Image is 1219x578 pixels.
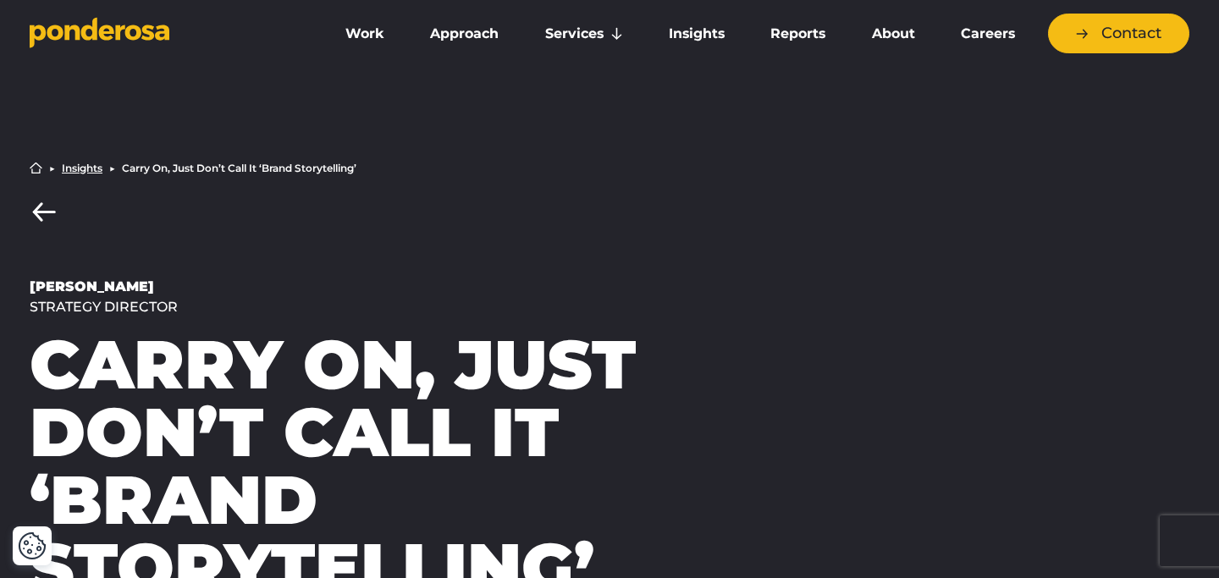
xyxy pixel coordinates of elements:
[526,16,643,52] a: Services
[852,16,934,52] a: About
[411,16,518,52] a: Approach
[18,531,47,560] img: Revisit consent button
[30,297,696,317] div: Strategy Director
[30,201,59,223] a: Back to Insights
[62,163,102,173] a: Insights
[30,277,696,297] div: [PERSON_NAME]
[326,16,404,52] a: Work
[49,163,55,173] li: ▶︎
[649,16,744,52] a: Insights
[18,531,47,560] button: Cookie Settings
[30,162,42,174] a: Home
[941,16,1034,52] a: Careers
[1048,14,1189,53] a: Contact
[122,163,356,173] li: Carry On, Just Don’t Call It ‘Brand Storytelling’
[109,163,115,173] li: ▶︎
[30,17,301,51] a: Go to homepage
[751,16,845,52] a: Reports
